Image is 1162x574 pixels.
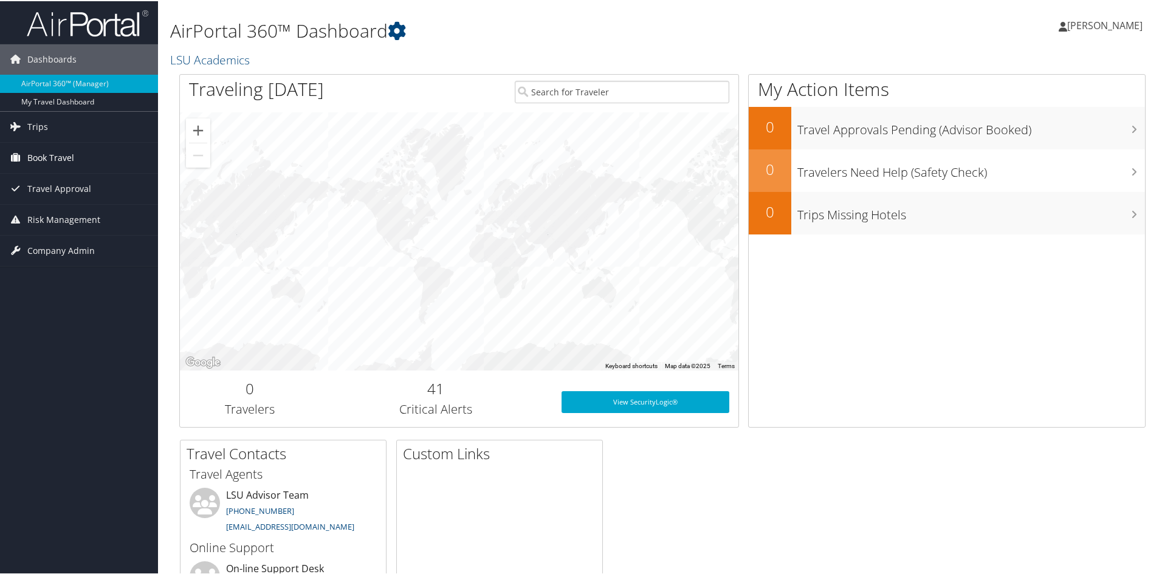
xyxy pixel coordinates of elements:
[27,8,148,36] img: airportal-logo.png
[749,158,791,179] h2: 0
[189,400,311,417] h3: Travelers
[183,354,223,369] a: Open this area in Google Maps (opens a new window)
[170,50,253,67] a: LSU Academics
[749,148,1145,191] a: 0Travelers Need Help (Safety Check)
[190,465,377,482] h3: Travel Agents
[403,442,602,463] h2: Custom Links
[665,361,710,368] span: Map data ©2025
[718,361,735,368] a: Terms (opens in new tab)
[329,377,543,398] h2: 41
[1059,6,1155,43] a: [PERSON_NAME]
[183,354,223,369] img: Google
[515,80,729,102] input: Search for Traveler
[797,199,1145,222] h3: Trips Missing Hotels
[189,377,311,398] h2: 0
[797,114,1145,137] h3: Travel Approvals Pending (Advisor Booked)
[749,115,791,136] h2: 0
[27,111,48,141] span: Trips
[187,442,386,463] h2: Travel Contacts
[226,504,294,515] a: [PHONE_NUMBER]
[749,191,1145,233] a: 0Trips Missing Hotels
[184,487,383,536] li: LSU Advisor Team
[186,142,210,166] button: Zoom out
[27,203,100,234] span: Risk Management
[27,43,77,73] span: Dashboards
[562,390,729,412] a: View SecurityLogic®
[226,520,354,531] a: [EMAIL_ADDRESS][DOMAIN_NAME]
[27,173,91,203] span: Travel Approval
[27,142,74,172] span: Book Travel
[186,117,210,142] button: Zoom in
[170,17,827,43] h1: AirPortal 360™ Dashboard
[749,106,1145,148] a: 0Travel Approvals Pending (Advisor Booked)
[190,538,377,555] h3: Online Support
[27,234,95,265] span: Company Admin
[749,75,1145,101] h1: My Action Items
[605,361,658,369] button: Keyboard shortcuts
[749,200,791,221] h2: 0
[1067,18,1143,31] span: [PERSON_NAME]
[329,400,543,417] h3: Critical Alerts
[797,157,1145,180] h3: Travelers Need Help (Safety Check)
[189,75,324,101] h1: Traveling [DATE]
